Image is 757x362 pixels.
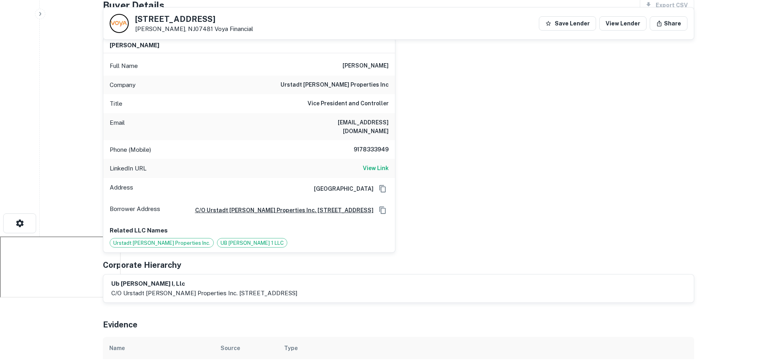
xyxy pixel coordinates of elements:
div: Source [221,343,240,353]
h6: [PERSON_NAME] [343,61,389,71]
th: Name [103,337,214,359]
button: Share [650,16,687,31]
a: Voya Financial [215,25,253,32]
button: Save Lender [539,16,596,31]
a: View Link [363,164,389,173]
p: Company [110,80,136,90]
h6: 9178333949 [341,145,389,155]
p: Title [110,99,122,108]
h6: [PERSON_NAME] [110,41,159,50]
th: Source [214,337,278,359]
h6: [GEOGRAPHIC_DATA] [308,184,374,193]
div: Type [284,343,298,353]
p: Related LLC Names [110,226,389,235]
button: Copy Address [377,183,389,195]
p: Address [110,183,133,195]
a: View Lender [599,16,647,31]
th: Type [278,337,645,359]
span: UB [PERSON_NAME] 1 LLC [217,239,287,247]
p: c/o urstadt [PERSON_NAME] properties inc. [STREET_ADDRESS] [111,288,297,298]
h6: [EMAIL_ADDRESS][DOMAIN_NAME] [293,118,389,136]
p: Full Name [110,61,138,71]
span: Urstadt [PERSON_NAME] Properties Inc. [110,239,213,247]
h6: urstadt [PERSON_NAME] properties inc [281,80,389,90]
h5: [STREET_ADDRESS] [135,15,253,23]
div: Name [109,343,125,353]
h5: Corporate Hierarchy [103,259,181,271]
button: Copy Address [377,204,389,216]
p: Email [110,118,125,136]
p: Phone (Mobile) [110,145,151,155]
p: [PERSON_NAME], NJ07481 [135,25,253,33]
p: Borrower Address [110,204,160,216]
h6: Vice President and Controller [308,99,389,108]
h6: ub [PERSON_NAME] i, llc [111,279,297,288]
p: LinkedIn URL [110,164,147,173]
iframe: Chat Widget [717,298,757,337]
h5: Evidence [103,319,137,331]
a: c/o urstadt [PERSON_NAME] properties inc. [STREET_ADDRESS] [189,206,374,215]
